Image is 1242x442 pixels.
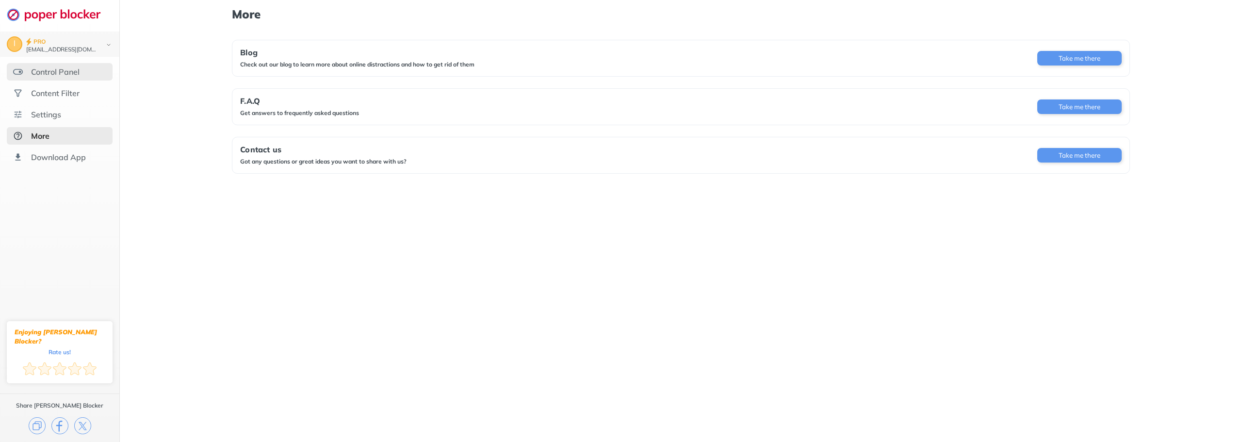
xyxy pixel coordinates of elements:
img: logo-webpage.svg [7,8,111,21]
h1: More [232,8,1129,20]
img: pro-icon.svg [26,38,32,46]
div: F.A.Q [240,97,359,105]
div: Enjoying [PERSON_NAME] Blocker? [15,327,105,346]
img: download-app.svg [13,152,23,162]
div: Blog [240,48,474,57]
div: Settings [31,110,61,119]
div: Contact us [240,145,407,154]
div: Rate us! [49,350,71,354]
div: More [31,131,49,141]
div: lohoc123@gmail.com [26,47,98,53]
div: Got any questions or great ideas you want to share with us? [240,158,407,165]
div: Get answers to frequently asked questions [240,109,359,117]
div: Download App [31,152,86,162]
img: x.svg [74,417,91,434]
button: Take me there [1037,148,1122,163]
div: Check out our blog to learn more about online distractions and how to get rid of them [240,61,474,68]
img: about-selected.svg [13,131,23,141]
div: Share [PERSON_NAME] Blocker [16,402,103,409]
button: Take me there [1037,99,1122,114]
img: social.svg [13,88,23,98]
div: Content Filter [31,88,80,98]
img: facebook.svg [51,417,68,434]
div: Control Panel [31,67,80,77]
img: features.svg [13,67,23,77]
div: PRO [33,37,46,47]
img: copy.svg [29,417,46,434]
button: Take me there [1037,51,1122,65]
img: settings.svg [13,110,23,119]
img: chevron-bottom-black.svg [103,40,114,50]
